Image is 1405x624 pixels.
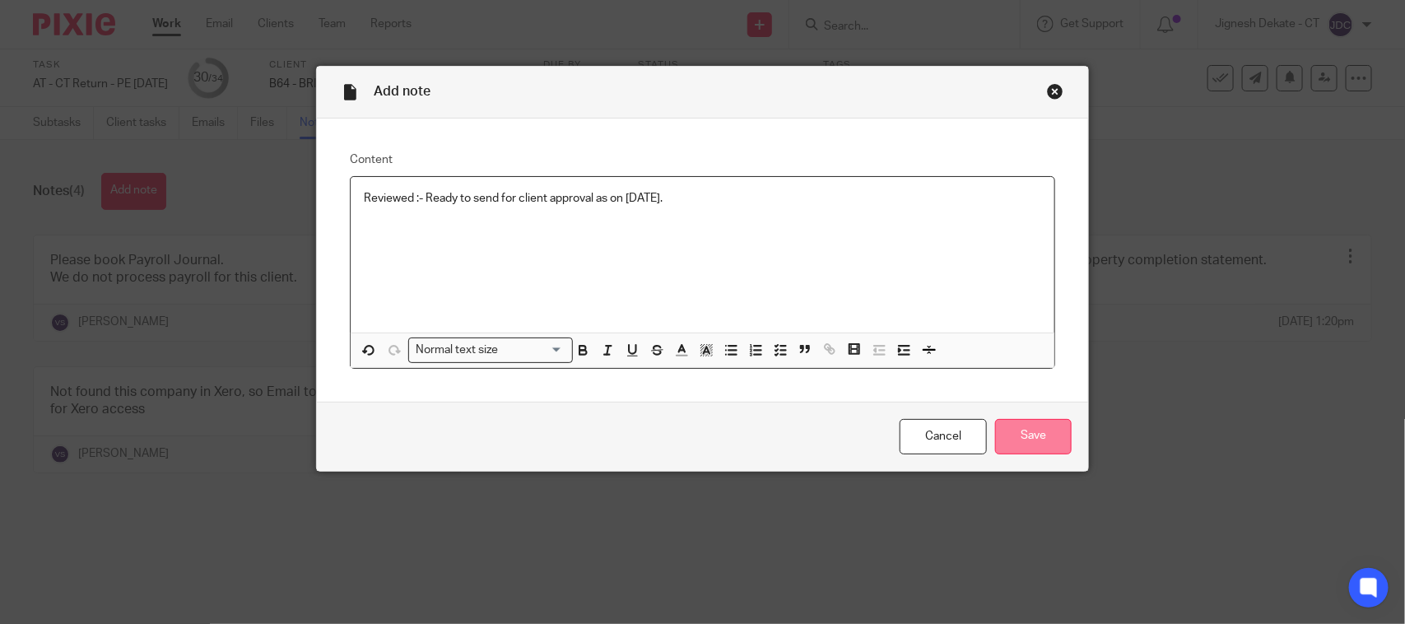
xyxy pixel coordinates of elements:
input: Search for option [504,342,563,359]
div: Search for option [408,338,573,363]
div: Close this dialog window [1047,83,1063,100]
a: Cancel [900,419,987,454]
label: Content [350,151,1055,168]
input: Save [995,419,1072,454]
p: Reviewed :- Ready to send for client approval as on [DATE]. [364,190,1041,207]
span: Add note [374,85,430,98]
span: Normal text size [412,342,502,359]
